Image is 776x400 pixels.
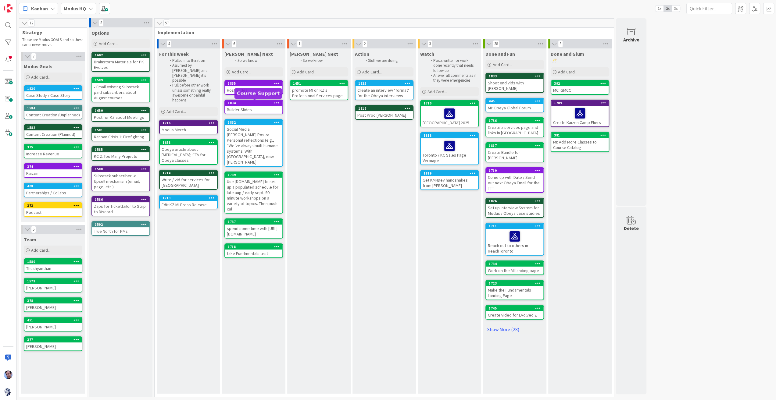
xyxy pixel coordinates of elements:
div: 377 [24,337,82,342]
div: 1579 [27,279,82,283]
span: Action [355,51,369,57]
div: 1709 [551,100,609,106]
div: Delete [624,225,639,232]
div: 1833Shoot end vids with [PERSON_NAME] [486,73,543,92]
div: 1734 [486,261,543,267]
div: 1816 [358,106,413,111]
div: 1745 [486,306,543,311]
a: 375Increase Revenue [24,144,82,158]
span: Toni Next [290,51,338,57]
img: Visit kanbanzone.com [4,4,13,12]
div: Come up with Date / Send out next Obeya Email for the TTT [486,173,543,192]
div: 373 [24,203,82,208]
a: 1710[GEOGRAPHIC_DATA] 2025 [420,100,479,127]
div: 1709 [554,101,609,105]
div: 392 [551,81,609,86]
div: Substack subscriber -> Upsell mechanism (email, page, etc.) [92,172,149,191]
li: Posts written or work done recently that needs follow up [427,58,478,73]
div: 1719 [486,168,543,173]
div: True North for PMs [92,227,149,235]
div: 1589 [95,78,149,82]
div: Post Prod [PERSON_NAME] [356,111,413,119]
div: Use [DOMAIN_NAME] to set up a populated schedule for late aug / early sept. 90 minute workshops o... [225,178,282,213]
div: 1582 [27,126,82,130]
div: Thushyanthan [24,264,82,272]
div: 1718take Fundmentals test [225,244,282,257]
div: 374 [24,164,82,169]
div: 1581Kanban Crisis 1: Firefighting [92,127,149,141]
a: 1709Create Kaizen Camp Fliers [551,100,609,127]
div: 1580 [27,260,82,264]
div: 1737 [225,219,282,225]
div: 1816Post Prod [PERSON_NAME] [356,106,413,119]
a: 1819Get KM4Dev handshakes from [PERSON_NAME] [420,170,479,190]
div: 381 [551,133,609,138]
div: 375Increase Revenue [24,144,82,158]
div: MC: GMCC [551,86,609,94]
div: Modus Merch [160,126,217,134]
div: 381 [554,133,609,137]
div: Builder Slides [225,106,282,114]
div: 375 [24,144,82,150]
span: 38 [493,40,499,48]
div: 1737spend some time with [URL][DOMAIN_NAME] [225,219,282,238]
div: Work on the MI landing page [486,267,543,274]
b: Modus HQ [64,5,86,12]
a: 451[PERSON_NAME] [24,317,82,331]
span: Implementation [158,29,606,35]
div: 1658 [163,140,217,145]
span: 12 [28,19,35,27]
div: Edit KZ MI Press Release [160,201,217,209]
div: 1817 [486,143,543,148]
div: 1818Toronto / KC Sales Page Verbiage [421,133,478,165]
a: 1579[PERSON_NAME] [24,278,82,292]
div: 1834 [225,100,282,106]
span: Done and Glum [551,51,584,57]
div: 1745 [489,306,543,310]
div: 1817 [489,143,543,148]
div: 1830Case Study / Case Story [24,86,82,99]
span: Add Card... [166,109,186,114]
p: 🥂 [552,58,608,63]
div: 1723 [486,281,543,286]
div: 1818 [421,133,478,138]
div: Create Kaizen Camp Fliers [551,106,609,126]
div: 1832Social Media: [PERSON_NAME] Posts: Personal reflections (e.g., “We’ve always built humane sys... [225,120,282,166]
p: These are Modus GOALS and so these cards never move. [22,37,84,48]
div: 1734 [489,262,543,266]
div: 1588 [95,167,149,171]
a: 373Podcast [24,202,82,217]
div: 1716 [163,121,217,125]
div: 1586 [95,197,149,202]
li: Assumed by [PERSON_NAME] and [PERSON_NAME] it's possible [166,63,217,83]
div: 1582Content Creation (Planned) [24,125,82,138]
div: 1826 [489,199,543,203]
span: Kanban [31,5,48,12]
div: [PERSON_NAME] [24,323,82,331]
div: Host Slides [225,86,282,94]
div: 1816 [356,106,413,111]
div: 1739 [228,173,282,177]
span: Add Card... [558,69,578,75]
a: 377[PERSON_NAME] [24,336,82,351]
div: Reach out to others in ReachToronto [486,229,543,255]
div: 1651promote MI on KZ's Professional Services page [290,81,348,100]
img: avatar [4,388,13,396]
a: 1832Social Media: [PERSON_NAME] Posts: Personal reflections (e.g., “We’ve always built humane sys... [224,119,283,167]
div: Set up Interview System for Modus / Obeya case studies [486,204,543,217]
div: 1651 [290,81,348,86]
a: 1718take Fundmentals test [224,243,283,258]
span: Add Card... [31,74,51,80]
div: 1714Write / vid for services for [GEOGRAPHIC_DATA] [160,170,217,189]
div: MI: Obeya Global Forum [486,104,543,112]
span: 4 [166,40,171,48]
li: So we know [232,58,282,63]
div: 1585 [92,147,149,152]
div: Create an interview "format" for the Obeya interviews [356,86,413,100]
div: 1581 [95,128,149,132]
div: 1739 [225,172,282,178]
div: 1739Use [DOMAIN_NAME] to set up a populated schedule for late aug / early sept. 90 minute worksho... [225,172,282,213]
a: 1585KC 2: Too Many Projects [91,146,150,161]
